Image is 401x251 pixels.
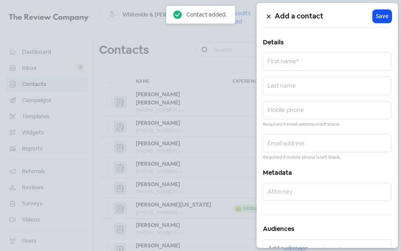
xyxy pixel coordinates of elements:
input: Email address [263,134,392,152]
input: Mobile phone [263,101,392,119]
input: First name [263,52,392,71]
small: Required if email address is left blank. [263,121,340,128]
h5: Metadata [263,167,392,178]
input: Attorney [263,183,392,201]
small: Required if mobile phone is left blank. [263,154,341,161]
h5: Audiences [263,224,392,235]
button: Save [373,10,392,23]
input: Last name [263,77,392,95]
h5: Details [263,37,392,48]
div: Contact added. [186,10,227,19]
span: Save [376,12,388,20]
h5: Add a contact [275,11,373,22]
